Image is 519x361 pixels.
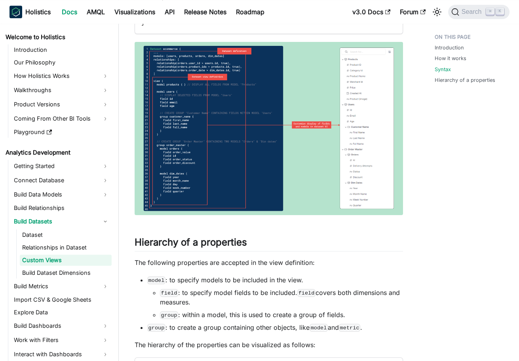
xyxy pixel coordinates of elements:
[11,98,112,111] a: Product Versions
[448,5,509,19] button: Search (Command+K)
[160,289,178,297] code: field
[435,66,451,73] a: Syntax
[348,6,395,18] a: v3.0 Docs
[11,174,112,187] a: Connect Database
[20,255,112,266] a: Custom Views
[496,8,504,15] kbd: K
[141,20,144,26] span: }
[135,236,403,251] h2: Hierarchy of a properties
[20,267,112,278] a: Build Dataset Dimensions
[135,42,403,215] img: view-syntax-structure.png
[3,147,112,158] a: Analytics Development
[11,84,112,96] a: Walkthroughs
[431,6,443,18] button: Switch between dark and light mode (currently light mode)
[57,6,82,18] a: Docs
[435,55,466,62] a: How it works
[11,188,112,201] a: Build Data Models
[135,340,403,350] p: The hierarchy of the properties can be visualized as follows:
[339,324,360,332] code: metric
[231,6,269,18] a: Roadmap
[11,127,112,138] a: Playground
[110,6,160,18] a: Visualizations
[11,280,112,293] a: Build Metrics
[11,334,112,346] a: Work with Filters
[3,32,112,43] a: Welcome to Holistics
[11,57,112,68] a: Our Philosophy
[459,8,487,15] span: Search
[11,112,112,125] a: Coming From Other BI Tools
[11,348,112,361] a: Interact with Dashboards
[82,6,110,18] a: AMQL
[11,215,112,228] a: Build Datasets
[486,8,494,15] kbd: ⌘
[435,44,464,51] a: Introduction
[147,324,165,332] code: group
[10,6,51,18] a: HolisticsHolistics
[395,6,430,18] a: Forum
[297,289,316,297] code: field
[20,242,112,253] a: Relationships in Dataset
[147,276,165,284] code: model
[11,307,112,318] a: Explore Data
[160,311,178,319] code: group
[11,70,112,82] a: How Holistics Works
[160,6,179,18] a: API
[435,76,495,84] a: Hierarchy of a properties
[11,294,112,305] a: Import CSV & Google Sheets
[20,229,112,240] a: Dataset
[135,258,403,267] p: The following properties are accepted in the view definition:
[11,202,112,214] a: Build Relationships
[179,6,231,18] a: Release Notes
[147,323,403,332] li: : to create a group containing other objects, like and .
[25,7,51,17] b: Holistics
[11,160,112,172] a: Getting Started
[11,44,112,55] a: Introduction
[147,275,403,319] li: : to specify models to be included in the view.
[310,324,328,332] code: model
[10,6,22,18] img: Holistics
[160,310,403,319] li: : within a model, this is used to create a group of fields.
[160,288,403,307] li: : to specify model fields to be included. covers both dimensions and measures.
[11,319,112,332] a: Build Dashboards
